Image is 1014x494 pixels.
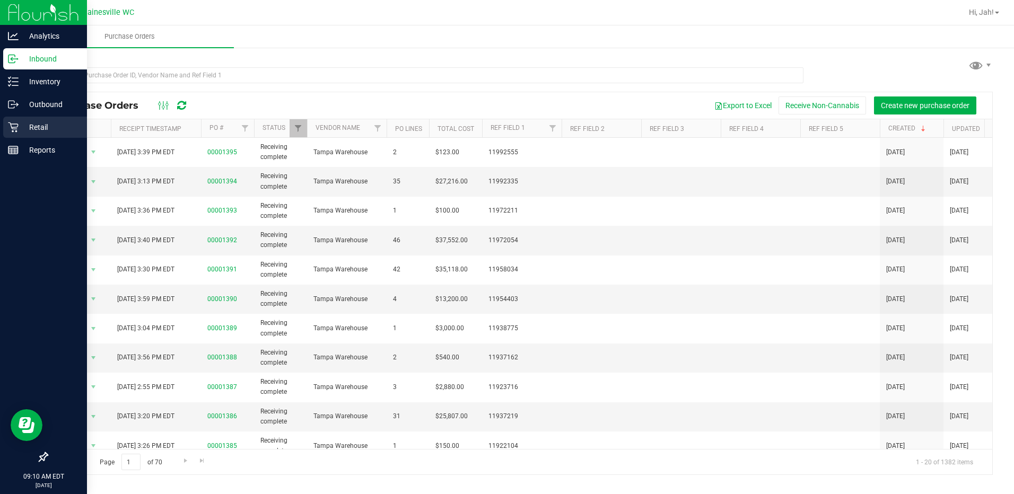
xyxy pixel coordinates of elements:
[117,352,174,363] span: [DATE] 3:56 PM EDT
[178,454,193,468] a: Go to the next page
[8,99,19,110] inline-svg: Outbound
[5,481,82,489] p: [DATE]
[952,125,980,133] a: Updated
[886,441,905,451] span: [DATE]
[117,235,174,245] span: [DATE] 3:40 PM EDT
[435,323,464,333] span: $3,000.00
[886,235,905,245] span: [DATE]
[393,294,423,304] span: 4
[119,125,181,133] a: Receipt Timestamp
[55,100,149,111] span: Purchase Orders
[950,411,968,421] span: [DATE]
[488,441,555,451] span: 11922104
[393,206,423,216] span: 1
[8,122,19,133] inline-svg: Retail
[207,207,237,214] a: 00001393
[260,201,301,221] span: Receiving complete
[260,171,301,191] span: Receiving complete
[950,264,968,275] span: [DATE]
[260,230,301,250] span: Receiving complete
[47,67,803,83] input: Search Purchase Order ID, Vendor Name and Ref Field 1
[313,235,380,245] span: Tampa Warehouse
[313,177,380,187] span: Tampa Warehouse
[207,236,237,244] a: 00001392
[87,145,100,160] span: select
[313,147,380,157] span: Tampa Warehouse
[87,350,100,365] span: select
[488,264,555,275] span: 11958034
[207,354,237,361] a: 00001388
[207,178,237,185] a: 00001394
[488,411,555,421] span: 11937219
[87,292,100,306] span: select
[488,382,555,392] span: 11923716
[207,324,237,332] a: 00001389
[313,411,380,421] span: Tampa Warehouse
[117,294,174,304] span: [DATE] 3:59 PM EDT
[11,409,42,441] iframe: Resource center
[886,411,905,421] span: [DATE]
[90,32,169,41] span: Purchase Orders
[117,264,174,275] span: [DATE] 3:30 PM EDT
[886,352,905,363] span: [DATE]
[207,412,237,420] a: 00001386
[313,441,380,451] span: Tampa Warehouse
[435,177,468,187] span: $27,216.00
[87,174,100,189] span: select
[393,177,423,187] span: 35
[369,119,387,137] a: Filter
[435,206,459,216] span: $100.00
[779,96,866,114] button: Receive Non-Cannabis
[290,119,307,137] a: Filter
[393,235,423,245] span: 46
[87,321,100,336] span: select
[969,8,994,16] span: Hi, Jah!
[8,31,19,41] inline-svg: Analytics
[950,206,968,216] span: [DATE]
[82,8,134,17] span: Gainesville WC
[207,295,237,303] a: 00001390
[25,25,234,48] a: Purchase Orders
[19,75,82,88] p: Inventory
[393,352,423,363] span: 2
[886,264,905,275] span: [DATE]
[488,294,555,304] span: 11954403
[19,121,82,134] p: Retail
[313,264,380,275] span: Tampa Warehouse
[395,125,422,133] a: PO Lines
[435,264,468,275] span: $35,118.00
[809,125,843,133] a: Ref Field 5
[316,124,360,131] a: Vendor Name
[87,409,100,424] span: select
[488,352,555,363] span: 11937162
[209,124,223,131] a: PO #
[87,380,100,394] span: select
[435,147,459,157] span: $123.00
[950,147,968,157] span: [DATE]
[260,407,301,427] span: Receiving complete
[881,101,969,110] span: Create new purchase order
[87,262,100,277] span: select
[117,382,174,392] span: [DATE] 2:55 PM EDT
[491,124,525,131] a: Ref Field 1
[438,125,474,133] a: Total Cost
[8,76,19,87] inline-svg: Inventory
[950,323,968,333] span: [DATE]
[488,235,555,245] span: 11972054
[313,382,380,392] span: Tampa Warehouse
[907,454,982,470] span: 1 - 20 of 1382 items
[91,454,171,470] span: Page of 70
[435,294,468,304] span: $13,200.00
[263,124,285,131] a: Status
[19,144,82,156] p: Reports
[5,472,82,481] p: 09:10 AM EDT
[729,125,764,133] a: Ref Field 4
[950,441,968,451] span: [DATE]
[87,204,100,218] span: select
[207,266,237,273] a: 00001391
[393,264,423,275] span: 42
[260,318,301,338] span: Receiving complete
[19,30,82,42] p: Analytics
[650,125,684,133] a: Ref Field 3
[886,382,905,392] span: [DATE]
